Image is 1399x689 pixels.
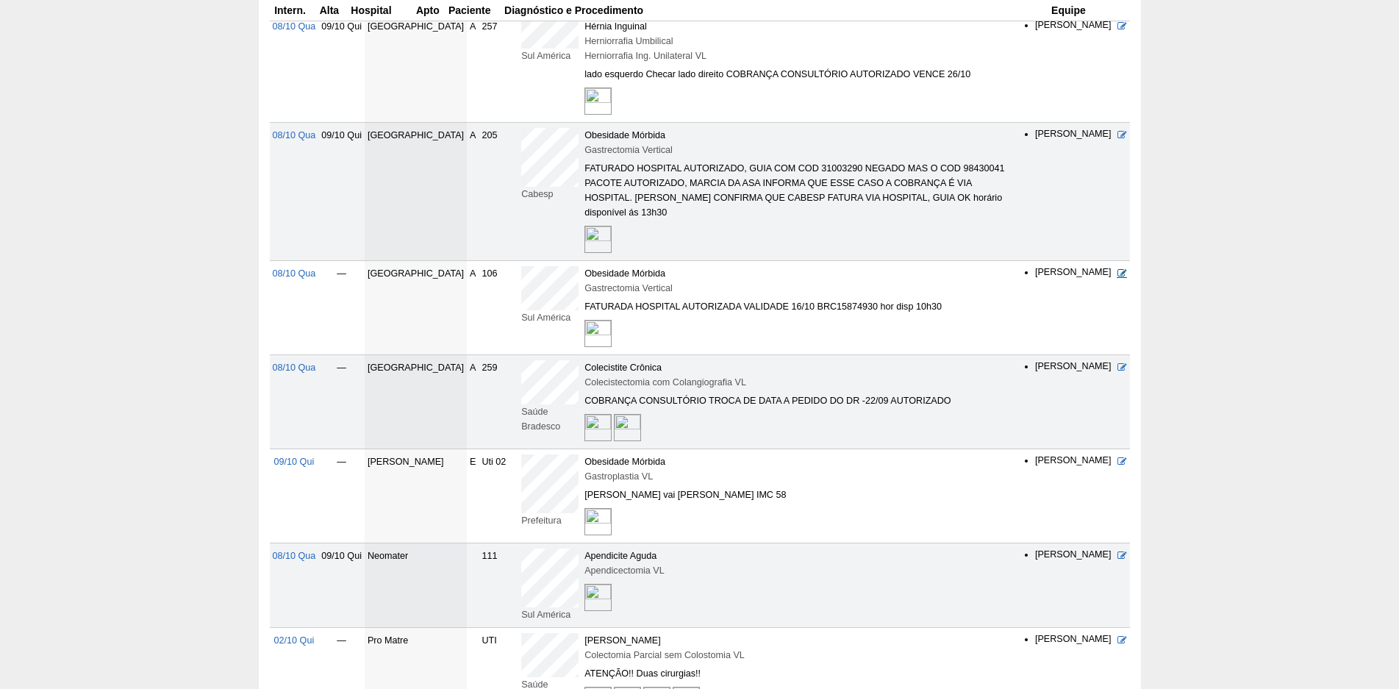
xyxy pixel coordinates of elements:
div: Gastroplastia VL [584,469,1011,484]
div: Prefeitura [521,513,579,528]
div: Obesidade Mórbida [584,128,1011,143]
td: Uti 02 [479,449,518,543]
td: 259 [479,355,518,449]
td: 257 [479,14,518,123]
a: Editar [1117,635,1127,646]
div: Colecistite Crônica [584,360,1011,375]
div: Obesidade Mórbida [584,266,1011,281]
div: FATURADA HOSPITAL AUTORIZADA VALIDADE 16/10 BRC15874930 hor disp 10h30 [584,299,1011,314]
td: 106 [479,261,518,355]
div: Sul América [521,49,579,63]
td: [GEOGRAPHIC_DATA] [365,261,467,355]
div: lado esquerdo Checar lado direito COBRANÇA CONSULTÓRIO AUTORIZADO VENCE 26/10 [584,67,1011,82]
a: Editar [1117,130,1127,140]
a: 08/10 Qua [273,268,316,279]
div: Gastrectomia Vertical [584,281,1011,296]
li: [PERSON_NAME] [1035,360,1112,374]
a: 09/10 Qui [274,457,315,467]
a: Editar [1117,551,1127,561]
td: A [467,261,479,355]
div: Colecistectomia com Colangiografia VL [584,375,1011,390]
span: 09/10 Qui [321,130,362,140]
a: Editar [1117,363,1127,373]
div: FATURADO HOSPITAL AUTORIZADO, GUIA COM COD 31003290 NEGADO MAS O COD 98430041 PACOTE AUTORIZADO, ... [584,161,1011,220]
td: [GEOGRAPHIC_DATA] [365,14,467,123]
li: [PERSON_NAME] [1035,549,1112,562]
div: Herniorrafia Ing. Unilateral VL [584,49,1011,63]
td: [GEOGRAPHIC_DATA] [365,355,467,449]
div: Colectomia Parcial sem Colostomia VL [584,648,1011,663]
a: 08/10 Qua [273,130,316,140]
a: Editar [1117,268,1127,279]
td: A [467,123,479,261]
a: 02/10 Qui [274,635,315,646]
div: Saúde Bradesco [521,404,579,434]
a: 08/10 Qua [273,21,316,32]
a: Editar [1117,21,1127,32]
div: Apendicite Aguda [584,549,1011,563]
div: ATENÇÃO!! Duas cirurgias!! [584,666,1011,681]
li: [PERSON_NAME] [1035,19,1112,32]
li: [PERSON_NAME] [1035,454,1112,468]
a: Editar [1117,457,1127,467]
div: Cabesp [521,187,579,201]
td: 205 [479,123,518,261]
td: A [467,355,479,449]
td: [GEOGRAPHIC_DATA] [365,123,467,261]
div: Obesidade Mórbida [584,454,1011,469]
li: [PERSON_NAME] [1035,633,1112,646]
div: [PERSON_NAME] [584,633,1011,648]
div: [PERSON_NAME] vai [PERSON_NAME] IMC 58 [584,488,1011,502]
div: Herniorrafia Umbilical [584,34,1011,49]
td: — [318,261,365,355]
li: [PERSON_NAME] [1035,266,1112,279]
span: 09/10 Qui [321,21,362,32]
li: [PERSON_NAME] [1035,128,1112,141]
div: Sul América [521,310,579,325]
div: Gastrectomia Vertical [584,143,1011,157]
td: Neomater [365,543,467,628]
div: Apendicectomia VL [584,563,1011,578]
div: Sul América [521,607,579,622]
td: E [467,449,479,543]
td: 111 [479,543,518,628]
td: [PERSON_NAME] [365,449,467,543]
td: A [467,14,479,123]
div: COBRANÇA CONSULTÓRIO TROCA DE DATA A PEDIDO DO DR -22/09 AUTORIZADO [584,393,1011,408]
span: 09/10 Qui [321,551,362,561]
a: 08/10 Qua [273,551,316,561]
td: — [318,355,365,449]
a: 08/10 Qua [273,363,316,373]
div: Hérnia Inguinal [584,19,1011,34]
td: — [318,449,365,543]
